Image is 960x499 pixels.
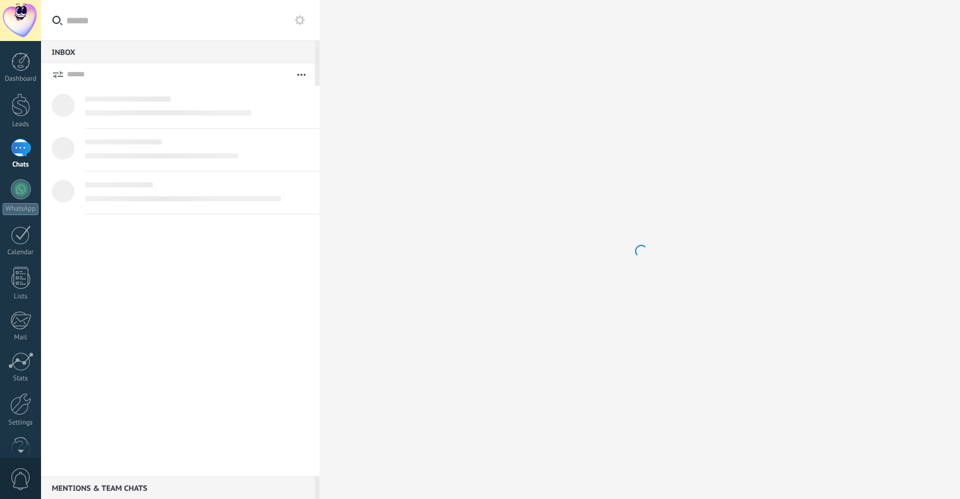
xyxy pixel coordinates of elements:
div: Settings [3,419,39,427]
div: Calendar [3,249,39,257]
div: Mentions & Team chats [41,476,315,499]
div: WhatsApp [3,203,39,215]
div: Stats [3,375,39,383]
div: Leads [3,120,39,129]
div: Lists [3,293,39,301]
div: Mail [3,334,39,342]
div: Inbox [41,40,315,63]
div: Dashboard [3,75,39,83]
div: Chats [3,161,39,169]
button: More [288,63,315,86]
